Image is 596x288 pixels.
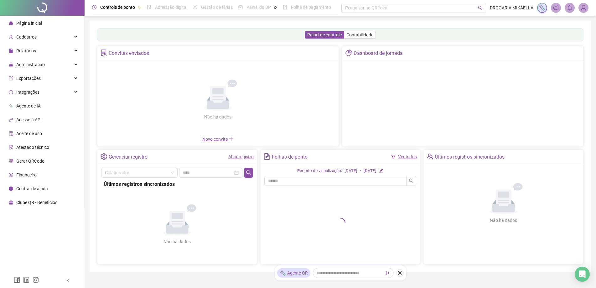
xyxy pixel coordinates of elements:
[23,277,29,283] span: linkedin
[104,180,251,188] div: Últimos registros sincronizados
[277,268,310,278] div: Agente QR
[9,21,13,25] span: home
[398,154,417,159] a: Ver todos
[16,186,48,191] span: Central de ajuda
[283,5,287,9] span: book
[9,145,13,149] span: solution
[9,35,13,39] span: user-add
[193,5,197,9] span: sun
[272,152,308,162] div: Folhas de ponto
[228,154,254,159] a: Abrir registro
[297,168,342,174] div: Período de visualização:
[9,159,13,163] span: qrcode
[16,21,42,26] span: Página inicial
[16,200,57,205] span: Clube QR - Beneficios
[478,6,483,10] span: search
[238,5,243,9] span: dashboard
[364,168,376,174] div: [DATE]
[16,62,45,67] span: Administração
[345,50,352,56] span: pie-chart
[16,90,39,95] span: Integrações
[264,153,270,160] span: file-text
[101,153,107,160] span: setting
[109,152,148,162] div: Gerenciar registro
[386,271,390,275] span: send
[16,131,42,136] span: Aceite de uso
[379,168,383,172] span: edit
[16,48,36,53] span: Relatórios
[92,5,96,9] span: clock-circle
[435,152,505,162] div: Últimos registros sincronizados
[9,76,13,81] span: export
[246,5,271,10] span: Painel do DP
[66,278,71,283] span: left
[14,277,20,283] span: facebook
[567,5,573,11] span: bell
[9,131,13,136] span: audit
[137,6,141,9] span: pushpin
[398,271,402,275] span: close
[16,159,44,164] span: Gerar QRCode
[391,154,396,159] span: filter
[9,200,13,205] span: gift
[475,217,532,224] div: Não há dados
[147,5,151,9] span: file-done
[360,168,361,174] div: -
[229,136,234,141] span: plus
[201,5,233,10] span: Gestão de férias
[33,277,39,283] span: instagram
[553,5,559,11] span: notification
[490,4,533,11] span: DROGARIA MIKAELLA
[9,49,13,53] span: file
[16,172,37,177] span: Financeiro
[273,6,277,9] span: pushpin
[9,118,13,122] span: api
[346,32,373,37] span: Contabilidade
[575,267,590,282] div: Open Intercom Messenger
[189,113,247,120] div: Não há dados
[539,4,546,11] img: sparkle-icon.fc2bf0ac1784a2077858766a79e2daf3.svg
[9,186,13,191] span: info-circle
[16,76,41,81] span: Exportações
[101,50,107,56] span: solution
[9,62,13,67] span: lock
[148,238,206,245] div: Não há dados
[16,145,49,150] span: Atestado técnico
[9,173,13,177] span: dollar
[345,168,357,174] div: [DATE]
[334,217,346,229] span: loading
[579,3,588,13] img: 75455
[202,137,234,142] span: Novo convite
[280,270,286,276] img: sparkle-icon.fc2bf0ac1784a2077858766a79e2daf3.svg
[354,48,403,59] div: Dashboard de jornada
[9,90,13,94] span: sync
[307,32,342,37] span: Painel de controle
[155,5,187,10] span: Admissão digital
[427,153,433,160] span: team
[16,34,37,39] span: Cadastros
[100,5,135,10] span: Controle de ponto
[409,178,414,183] span: search
[291,5,331,10] span: Folha de pagamento
[246,170,251,175] span: search
[109,48,149,59] div: Convites enviados
[16,103,41,108] span: Agente de IA
[16,117,42,122] span: Acesso à API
